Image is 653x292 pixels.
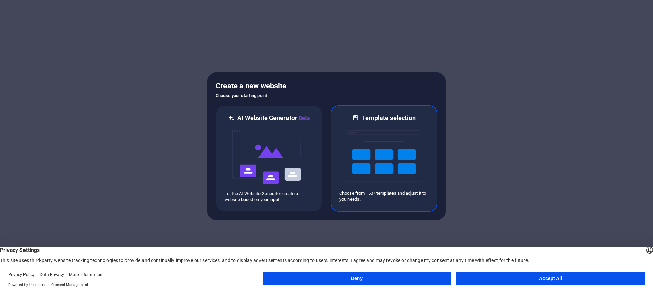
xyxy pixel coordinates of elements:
span: Beta [297,115,310,121]
p: Choose from 150+ templates and adjust it to you needs. [339,190,429,202]
h6: AI Website Generator [237,114,310,123]
h5: Create a new website [216,81,437,92]
div: AI Website GeneratorBetaaiLet the AI Website Generator create a website based on your input. [216,105,322,212]
h6: Choose your starting point [216,92,437,100]
p: Let the AI Website Generator create a website based on your input. [224,191,314,203]
h6: Template selection [362,114,415,122]
div: Template selectionChoose from 150+ templates and adjust it to you needs. [331,105,437,212]
img: ai [232,123,306,191]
